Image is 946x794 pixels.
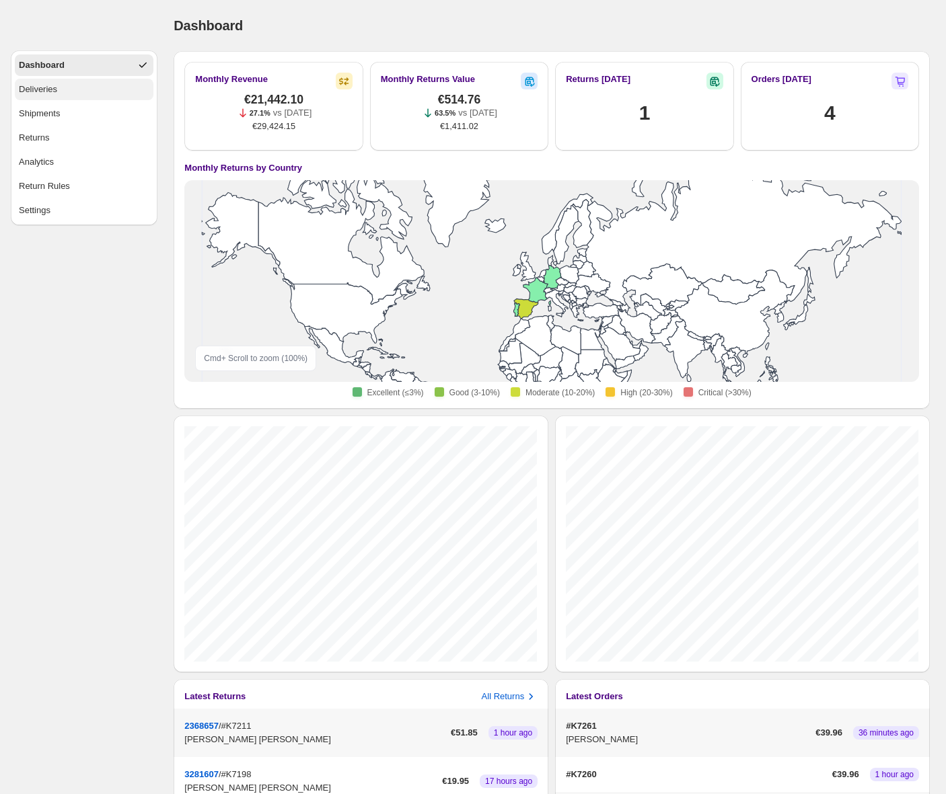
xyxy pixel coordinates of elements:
[19,155,54,169] div: Analytics
[19,180,70,193] div: Return Rules
[566,690,623,703] h3: Latest Orders
[381,73,475,86] h2: Monthly Returns Value
[494,727,532,738] span: 1 hour ago
[273,106,312,120] p: vs [DATE]
[449,387,500,398] span: Good (3-10%)
[458,106,497,120] p: vs [DATE]
[566,719,810,733] p: #K7261
[195,73,268,86] h2: Monthly Revenue
[451,726,478,740] span: €51.85
[184,690,246,703] h3: Latest Returns
[184,769,219,779] button: 3281607
[19,131,50,145] div: Returns
[15,103,153,124] button: Shipments
[19,58,65,72] div: Dashboard
[195,346,316,371] div: Cmd + Scroll to zoom ( 100 %)
[824,100,835,126] h1: 4
[440,120,478,133] span: €1,411.02
[482,690,525,703] h3: All Returns
[184,719,445,746] div: /
[19,204,50,217] div: Settings
[221,721,252,731] span: #K7211
[525,387,595,398] span: Moderate (10-20%)
[184,161,302,175] h4: Monthly Returns by Country
[435,109,456,117] span: 63.5%
[19,107,60,120] div: Shipments
[15,200,153,221] button: Settings
[620,387,672,398] span: High (20-30%)
[15,151,153,173] button: Analytics
[221,769,252,779] span: #K7198
[438,93,481,106] span: €514.76
[639,100,650,126] h1: 1
[442,775,469,788] span: €19.95
[250,109,270,117] span: 27.1%
[19,83,57,96] div: Deliveries
[184,721,219,731] button: 2368657
[174,18,243,33] span: Dashboard
[482,690,538,703] button: All Returns
[15,79,153,100] button: Deliveries
[859,727,914,738] span: 36 minutes ago
[15,54,153,76] button: Dashboard
[815,726,842,740] span: €39.96
[698,387,752,398] span: Critical (>30%)
[485,776,532,787] span: 17 hours ago
[875,769,914,780] span: 1 hour ago
[752,73,811,86] h2: Orders [DATE]
[566,733,810,746] p: [PERSON_NAME]
[15,127,153,149] button: Returns
[244,93,303,106] span: €21,442.10
[566,73,630,86] h2: Returns [DATE]
[566,768,827,781] p: #K7260
[184,733,445,746] p: [PERSON_NAME] [PERSON_NAME]
[832,768,859,781] span: €39.96
[15,175,153,197] button: Return Rules
[252,120,295,133] span: €29,424.15
[367,387,424,398] span: Excellent (≤3%)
